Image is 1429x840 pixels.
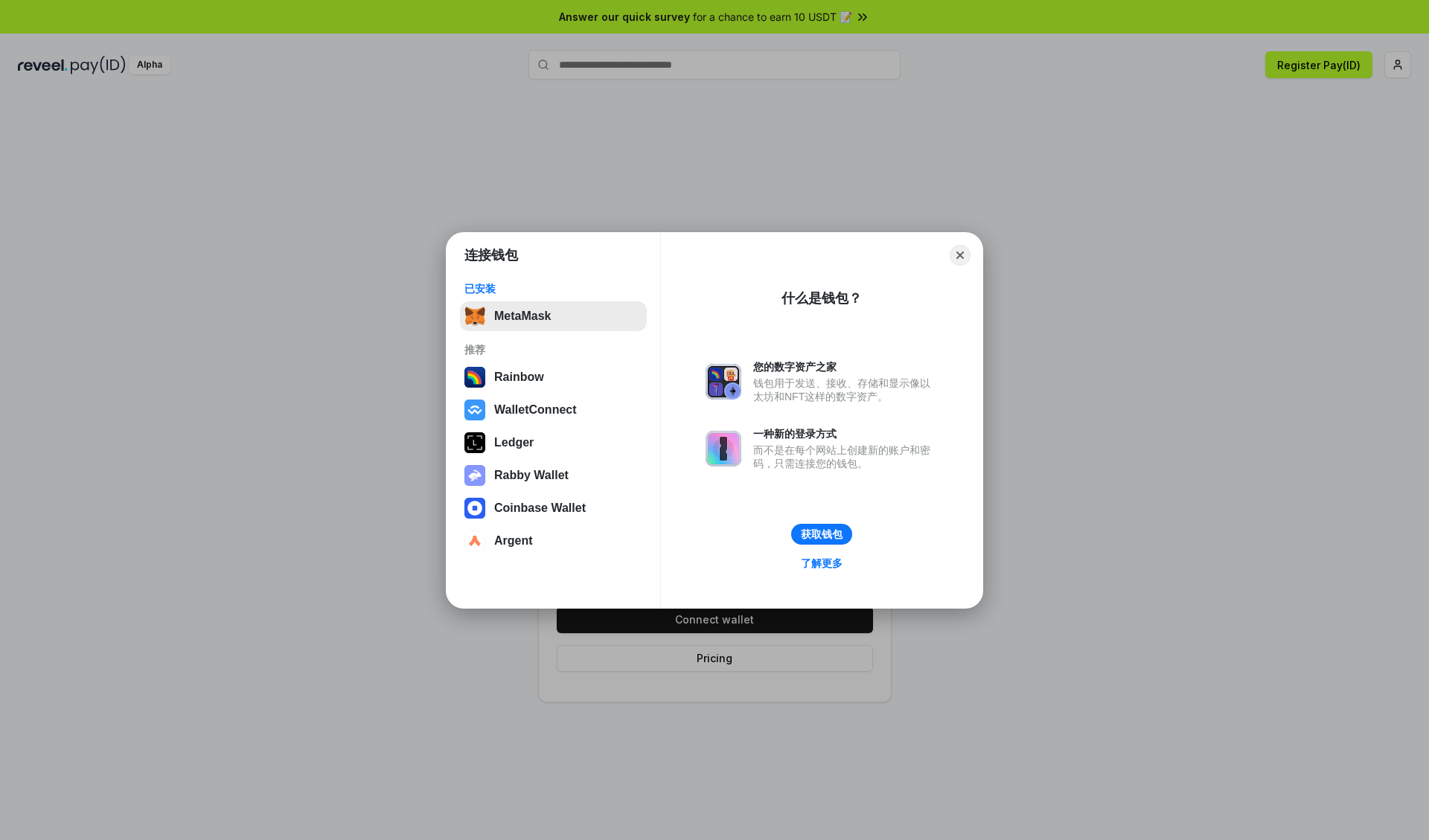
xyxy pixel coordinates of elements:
[792,554,851,573] a: 了解更多
[781,289,862,307] div: 什么是钱包？
[706,431,741,467] img: svg+xml,%3Csvg%20xmlns%3D%22http%3A%2F%2Fwww.w3.org%2F2000%2Fsvg%22%20fill%3D%22none%22%20viewBox...
[460,461,647,490] button: Rabby Wallet
[494,534,533,548] div: Argent
[801,528,843,541] div: 获取钱包
[464,432,485,453] img: svg+xml,%3Csvg%20xmlns%3D%22http%3A%2F%2Fwww.w3.org%2F2000%2Fsvg%22%20width%3D%2228%22%20height%3...
[464,400,485,420] img: svg+xml,%3Csvg%20width%3D%2228%22%20height%3D%2228%22%20viewBox%3D%220%200%2028%2028%22%20fill%3D...
[494,310,551,323] div: MetaMask
[464,367,485,388] img: svg+xml,%3Csvg%20width%3D%22120%22%20height%3D%22120%22%20viewBox%3D%220%200%20120%20120%22%20fil...
[460,362,647,392] button: Rainbow
[753,360,938,373] div: 您的数字资产之家
[464,465,485,486] img: svg+xml,%3Csvg%20xmlns%3D%22http%3A%2F%2Fwww.w3.org%2F2000%2Fsvg%22%20fill%3D%22none%22%20viewBox...
[753,376,938,403] div: 钱包用于发送、接收、存储和显示像以太坊和NFT这样的数字资产。
[460,395,647,425] button: WalletConnect
[460,526,647,556] button: Argent
[753,427,938,440] div: 一种新的登录方式
[706,364,741,400] img: svg+xml,%3Csvg%20xmlns%3D%22http%3A%2F%2Fwww.w3.org%2F2000%2Fsvg%22%20fill%3D%22none%22%20viewBox...
[494,501,586,515] div: Coinbase Wallet
[753,443,938,470] div: 而不是在每个网站上创建新的账户和密码，只需连接您的钱包。
[494,371,544,384] div: Rainbow
[791,524,852,545] button: 获取钱包
[801,557,843,570] div: 了解更多
[464,498,485,519] img: svg+xml,%3Csvg%20width%3D%2228%22%20height%3D%2228%22%20viewBox%3D%220%200%2028%2028%22%20fill%3D...
[950,245,971,266] button: Close
[494,403,577,417] div: WalletConnect
[464,530,485,551] img: svg+xml,%3Csvg%20width%3D%2228%22%20height%3D%2228%22%20viewBox%3D%220%200%2028%2028%22%20fill%3D...
[464,343,642,356] div: 推荐
[460,301,647,331] button: MetaMask
[494,469,569,482] div: Rabby Wallet
[464,282,642,295] div: 已安装
[460,428,647,458] button: Ledger
[494,436,534,449] div: Ledger
[464,306,485,327] img: svg+xml,%3Csvg%20fill%3D%22none%22%20height%3D%2233%22%20viewBox%3D%220%200%2035%2033%22%20width%...
[464,246,518,264] h1: 连接钱包
[460,493,647,523] button: Coinbase Wallet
